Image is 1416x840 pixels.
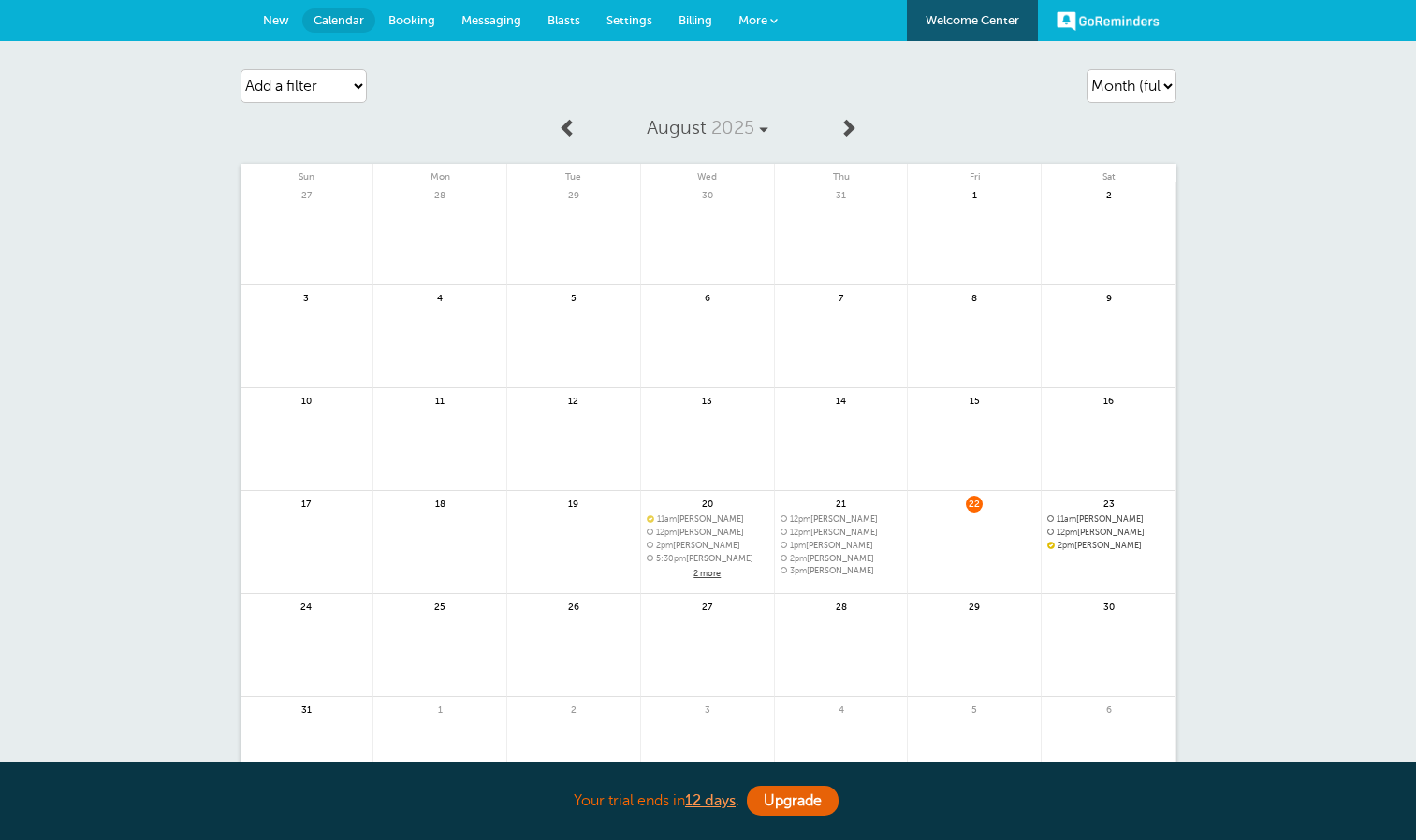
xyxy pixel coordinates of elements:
[647,554,768,564] span: Lucinda Delagarza
[587,108,828,149] a: August 2025
[431,599,448,613] span: 25
[647,566,768,582] a: 2 more
[711,117,754,138] span: 2025
[641,164,774,182] span: Wed
[241,164,373,182] span: Sun
[1101,393,1117,407] span: 16
[790,566,807,575] span: 3pm
[1047,541,1170,551] a: 2pm[PERSON_NAME]
[738,13,767,27] span: More
[263,13,289,27] span: New
[431,290,448,304] span: 4
[790,541,806,550] span: 1pm
[647,541,768,551] a: 2pm[PERSON_NAME]
[781,541,902,551] a: 1pm[PERSON_NAME]
[547,13,580,27] span: Blasts
[833,702,850,716] span: 4
[431,496,448,510] span: 18
[966,702,983,716] span: 5
[647,528,768,538] span: Marcos Gonzales
[1047,528,1170,538] span: Marcos Gonzales
[565,393,582,407] span: 12
[298,187,314,201] span: 27
[606,13,652,27] span: Settings
[241,781,1176,821] div: Your trial ends in .
[1101,290,1117,304] span: 9
[699,290,716,304] span: 6
[908,164,1041,182] span: Fri
[833,290,850,304] span: 7
[431,393,448,407] span: 11
[790,514,810,524] span: 12pm
[647,554,768,564] a: 5:30pm[PERSON_NAME]
[302,8,375,33] a: Calendar
[431,187,448,201] span: 28
[781,566,902,576] span: Tomosa Deleon
[388,13,435,27] span: Booking
[1101,599,1117,613] span: 30
[647,541,768,551] span: Yathaarth Batra
[781,528,902,538] span: Izell Jackson
[565,702,582,716] span: 2
[565,599,582,613] span: 26
[781,514,902,525] span: Charles Bowles
[657,514,677,524] span: 11am
[790,554,807,563] span: 2pm
[790,528,810,537] span: 12pm
[1058,541,1074,550] span: 2pm
[781,514,902,525] a: 12pm[PERSON_NAME]
[314,13,364,27] span: Calendar
[647,514,768,525] a: 11am[PERSON_NAME]
[1101,702,1117,716] span: 6
[781,554,902,564] a: 2pm[PERSON_NAME]
[685,792,736,809] a: 12 days
[966,496,983,510] span: 22
[781,554,902,564] span: Yathaarth Batra
[1042,164,1175,182] span: Sat
[656,554,686,563] span: 5:30pm
[775,164,908,182] span: Thu
[699,496,716,510] span: 20
[699,702,716,716] span: 3
[781,541,902,551] span: Thomas Smith
[966,187,983,201] span: 1
[647,514,768,525] span: Charles Wiseman
[647,514,652,522] span: Confirmed. Changing the appointment date will unconfirm the appointment.
[298,290,314,304] span: 3
[699,393,716,407] span: 13
[1057,514,1076,524] span: 11am
[461,13,521,27] span: Messaging
[647,117,707,138] span: August
[565,187,582,201] span: 29
[298,393,314,407] span: 10
[699,599,716,613] span: 27
[565,290,582,304] span: 5
[298,496,314,510] span: 17
[699,187,716,201] span: 30
[833,393,850,407] span: 14
[656,528,677,537] span: 12pm
[833,599,850,613] span: 28
[966,290,983,304] span: 8
[647,528,768,538] a: 12pm[PERSON_NAME]
[966,393,983,407] span: 15
[1047,541,1170,551] span: Jesse Mendez
[966,599,983,613] span: 29
[833,187,850,201] span: 31
[373,164,506,182] span: Mon
[1101,496,1117,510] span: 23
[298,599,314,613] span: 24
[298,702,314,716] span: 31
[1047,541,1053,548] span: Confirmed. Changing the appointment date will unconfirm the appointment.
[781,528,902,538] a: 12pm[PERSON_NAME]
[1047,528,1170,538] a: 12pm[PERSON_NAME]
[679,13,712,27] span: Billing
[747,786,839,816] a: Upgrade
[565,496,582,510] span: 19
[833,496,850,510] span: 21
[431,702,448,716] span: 1
[781,566,902,576] a: 3pm[PERSON_NAME]
[1047,514,1170,525] a: 11am[PERSON_NAME]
